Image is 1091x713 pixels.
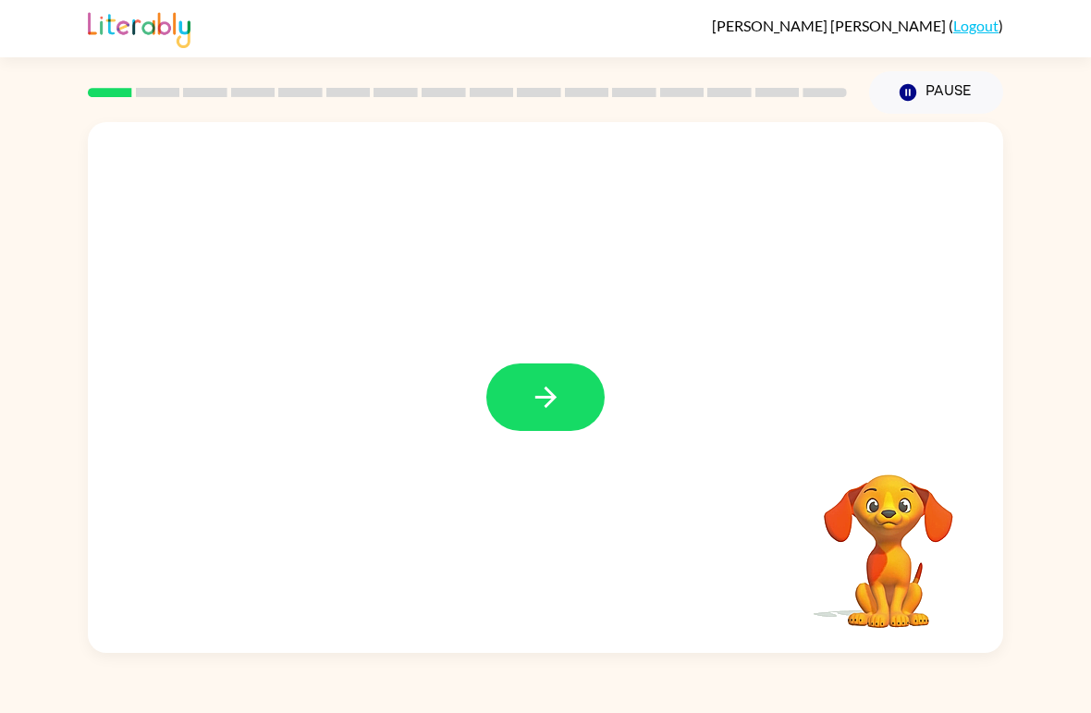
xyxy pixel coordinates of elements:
a: Logout [953,17,999,34]
span: [PERSON_NAME] [PERSON_NAME] [712,17,949,34]
video: Your browser must support playing .mp4 files to use Literably. Please try using another browser. [796,446,981,631]
div: ( ) [712,17,1003,34]
button: Pause [869,71,1003,114]
img: Literably [88,7,190,48]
